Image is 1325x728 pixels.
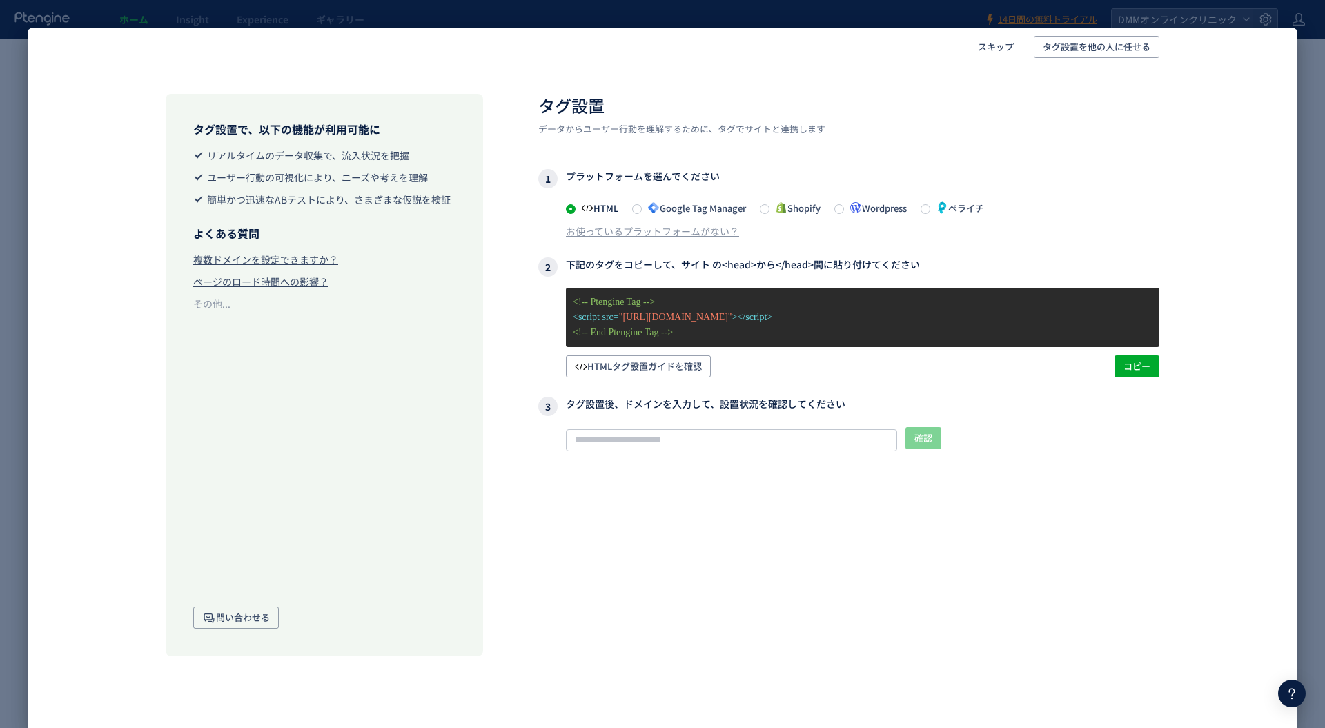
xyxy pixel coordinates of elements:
span: Shopify [769,201,821,215]
li: ユーザー行動の可視化により、ニーズや考えを理解 [193,170,455,184]
h3: プラットフォームを選んでください [538,169,1159,188]
div: 複数ドメインを設定できますか？ [193,253,338,266]
span: スキップ [978,36,1014,58]
h3: タグ設置後、ドメインを入力して、設置状況を確認してください [538,397,1159,416]
button: HTMLタグ設置ガイドを確認 [566,355,711,377]
span: Wordpress [844,201,907,215]
span: HTML [576,201,618,215]
span: HTMLタグ設置ガイドを確認 [575,355,702,377]
div: お使っているプラットフォームがない？ [566,224,739,238]
span: "[URL][DOMAIN_NAME]" [619,312,732,322]
span: Google Tag Manager [642,201,746,215]
li: リアルタイムのデータ収集で、流入状況を把握 [193,148,455,162]
button: タグ設置を他の人に任せる [1034,36,1159,58]
span: タグ設置を他の人に任せる [1043,36,1150,58]
button: コピー [1115,355,1159,377]
div: ページのロード時間への影響？ [193,275,328,288]
li: 簡単かつ迅速なABテストにより、さまざまな仮説を検証 [193,193,455,206]
span: 確認 [914,427,932,449]
p: <!-- End Ptengine Tag --> [573,325,1152,340]
i: 1 [538,169,558,188]
i: 3 [538,397,558,416]
p: データからユーザー行動を理解するために、タグでサイトと連携します [538,123,1159,136]
i: 2 [538,257,558,277]
h3: 下記のタグをコピーして、サイト の<head>から</head>間に貼り付けてください [538,257,1159,277]
button: 確認 [905,427,941,449]
p: <!-- Ptengine Tag --> [573,295,1152,310]
span: コピー [1123,355,1150,377]
div: その他... [193,297,230,311]
button: スキップ [969,36,1023,58]
button: 問い合わせる [193,607,279,629]
h3: よくある質問 [193,226,455,242]
span: ペライチ [930,201,984,215]
p: <script src= ></script> [573,310,1152,325]
h2: タグ設置 [538,94,1159,117]
h3: タグ設置で、以下の機能が利用可能に [193,121,455,137]
span: 問い合わせる [202,607,270,629]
